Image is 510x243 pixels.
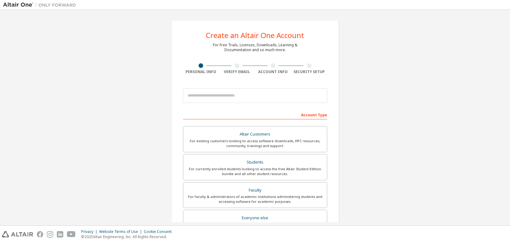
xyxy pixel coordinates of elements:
img: instagram.svg [47,231,53,238]
div: Students [187,158,323,167]
div: Website Terms of Use [99,229,144,234]
div: Verify Email [219,69,255,74]
div: Account Type [183,110,327,119]
div: For faculty & administrators of academic institutions administering students and accessing softwa... [187,194,323,204]
img: facebook.svg [37,231,43,238]
div: Create an Altair One Account [206,32,304,39]
div: Cookie Consent [144,229,175,234]
div: For currently enrolled students looking to access the free Altair Student Edition bundle and all ... [187,167,323,176]
div: Account Info [255,69,291,74]
div: Privacy [81,229,99,234]
div: Faculty [187,186,323,195]
div: For Free Trials, Licenses, Downloads, Learning & Documentation and so much more. [213,43,297,52]
div: Altair Customers [187,130,323,139]
div: Personal Info [183,69,219,74]
p: © 2025 Altair Engineering, Inc. All Rights Reserved. [81,234,175,239]
div: Everyone else [187,214,323,222]
div: For existing customers looking to access software downloads, HPC resources, community, trainings ... [187,139,323,148]
div: Security Setup [291,69,327,74]
img: linkedin.svg [57,231,63,238]
img: altair_logo.svg [2,231,33,238]
img: youtube.svg [67,231,76,238]
img: Altair One [3,2,79,8]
